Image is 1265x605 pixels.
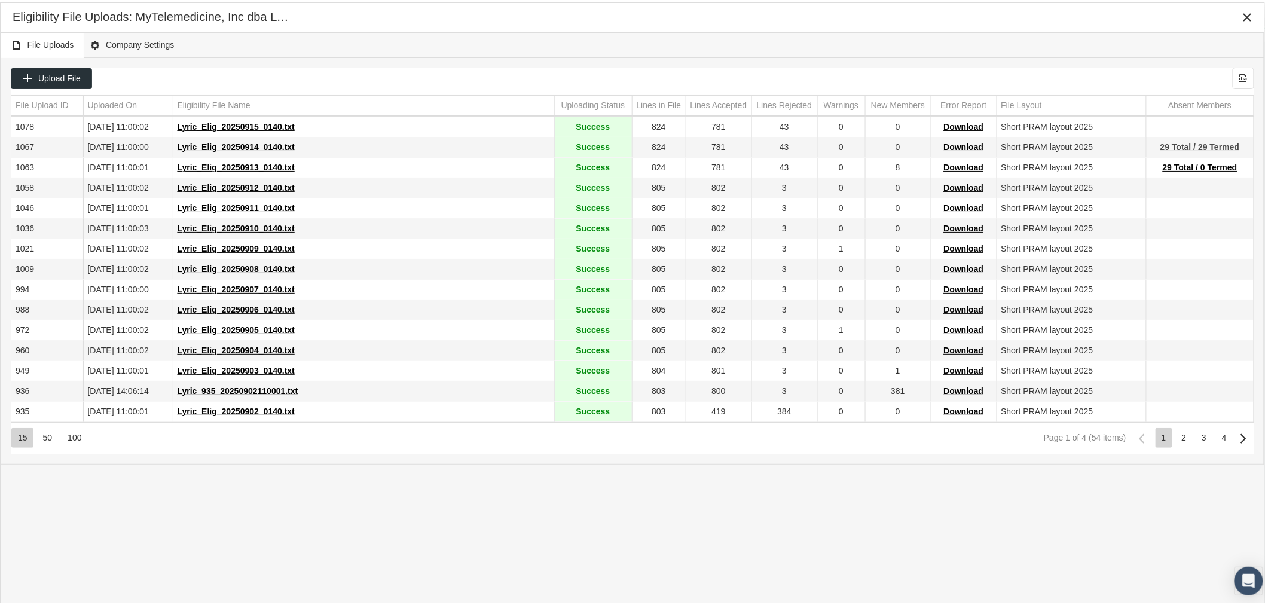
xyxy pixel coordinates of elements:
[944,262,984,271] span: Download
[751,379,817,399] td: 3
[817,93,865,114] td: Column Warnings
[817,318,865,338] td: 1
[817,196,865,216] td: 0
[817,237,865,257] td: 1
[554,196,632,216] td: Success
[997,359,1146,379] td: Short PRAM layout 2025
[751,93,817,114] td: Column Lines Rejected
[11,65,1254,87] div: Data grid toolbar
[1235,564,1263,593] div: Open Intercom Messenger
[1001,97,1042,109] div: File Layout
[561,97,625,109] div: Uploading Status
[997,216,1146,237] td: Short PRAM layout 2025
[944,323,984,332] span: Download
[817,379,865,399] td: 0
[817,359,865,379] td: 0
[632,257,686,277] td: 805
[817,115,865,135] td: 0
[1156,426,1172,445] div: Page 1
[997,338,1146,359] td: Short PRAM layout 2025
[83,359,173,379] td: [DATE] 11:00:01
[751,237,817,257] td: 3
[997,196,1146,216] td: Short PRAM layout 2025
[997,176,1146,196] td: Short PRAM layout 2025
[178,282,295,292] span: Lyric_Elig_20250907_0140.txt
[11,298,83,318] td: 988
[1132,426,1153,447] div: Previous Page
[83,196,173,216] td: [DATE] 11:00:01
[637,97,682,109] div: Lines in File
[686,196,751,216] td: 802
[997,379,1146,399] td: Short PRAM layout 2025
[944,384,984,393] span: Download
[751,135,817,155] td: 43
[686,115,751,135] td: 781
[865,298,931,318] td: 0
[751,399,817,420] td: 384
[11,257,83,277] td: 1009
[1163,160,1237,170] span: 29 Total / 0 Termed
[997,237,1146,257] td: Short PRAM layout 2025
[865,257,931,277] td: 0
[817,338,865,359] td: 0
[686,277,751,298] td: 802
[824,97,859,109] div: Warnings
[83,379,173,399] td: [DATE] 14:06:14
[554,318,632,338] td: Success
[865,155,931,176] td: 8
[944,343,984,353] span: Download
[871,97,925,109] div: New Members
[817,277,865,298] td: 0
[554,338,632,359] td: Success
[11,115,83,135] td: 1078
[632,277,686,298] td: 805
[11,155,83,176] td: 1063
[11,338,83,359] td: 960
[178,302,295,312] span: Lyric_Elig_20250906_0140.txt
[865,277,931,298] td: 0
[554,359,632,379] td: Success
[11,359,83,379] td: 949
[178,384,298,393] span: Lyric_935_20250902110001.txt
[632,318,686,338] td: 805
[817,298,865,318] td: 0
[865,318,931,338] td: 0
[554,237,632,257] td: Success
[173,93,554,114] td: Column Eligibility File Name
[178,262,295,271] span: Lyric_Elig_20250908_0140.txt
[865,237,931,257] td: 0
[751,257,817,277] td: 3
[944,363,984,373] span: Download
[997,93,1146,114] td: Column File Layout
[554,135,632,155] td: Success
[1146,93,1254,114] td: Column Absent Members
[11,66,92,87] div: Upload File
[632,115,686,135] td: 824
[751,298,817,318] td: 3
[11,426,33,445] div: Items per page: 15
[751,176,817,196] td: 3
[686,176,751,196] td: 802
[686,338,751,359] td: 802
[61,426,87,445] div: Items per page: 100
[11,196,83,216] td: 1046
[632,338,686,359] td: 805
[1044,430,1126,440] div: Page 1 of 4 (54 items)
[11,35,74,50] span: File Uploads
[865,359,931,379] td: 1
[178,140,295,149] span: Lyric_Elig_20250914_0140.txt
[11,399,83,420] td: 935
[632,298,686,318] td: 805
[944,302,984,312] span: Download
[865,399,931,420] td: 0
[997,115,1146,135] td: Short PRAM layout 2025
[13,7,290,23] div: Eligibility File Uploads: MyTelemedicine, Inc dba Lyric
[632,359,686,379] td: 804
[83,399,173,420] td: [DATE] 11:00:01
[757,97,812,109] div: Lines Rejected
[1237,4,1258,26] div: Close
[944,404,984,414] span: Download
[632,176,686,196] td: 805
[178,323,295,332] span: Lyric_Elig_20250905_0140.txt
[944,242,984,251] span: Download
